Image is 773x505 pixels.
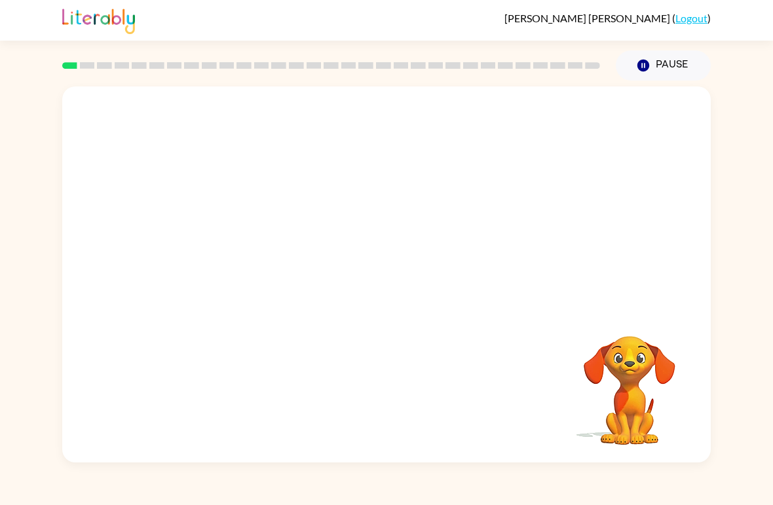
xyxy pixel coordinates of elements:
span: [PERSON_NAME] [PERSON_NAME] [504,12,672,24]
button: Pause [616,50,711,81]
div: ( ) [504,12,711,24]
video: Your browser must support playing .mp4 files to use Literably. Please try using another browser. [564,316,695,447]
img: Literably [62,5,135,34]
a: Logout [675,12,707,24]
